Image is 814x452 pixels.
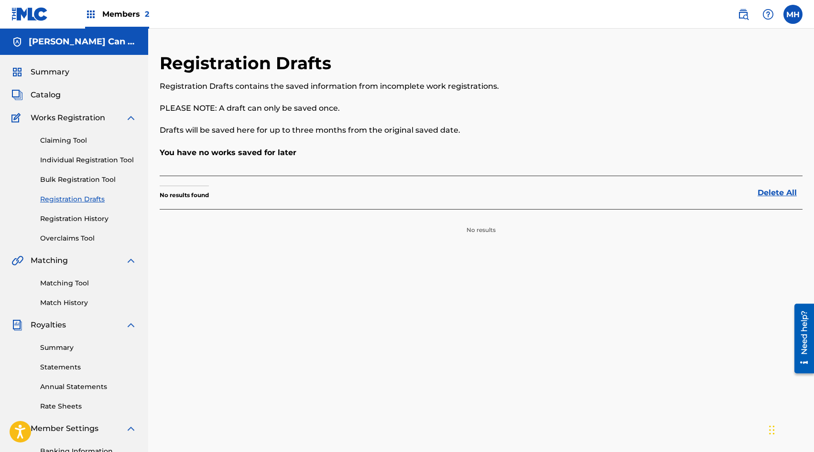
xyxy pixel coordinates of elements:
span: Works Registration [31,112,105,124]
a: Bulk Registration Tool [40,175,137,185]
h2: Registration Drafts [160,53,336,74]
img: Member Settings [11,423,23,434]
p: Drafts will be saved here for up to three months from the original saved date. [160,125,655,136]
img: help [762,9,774,20]
div: Drag [769,416,775,444]
a: Overclaims Tool [40,233,137,243]
img: Accounts [11,36,23,48]
span: 2 [145,10,149,19]
span: Catalog [31,89,61,101]
h5: Halfast Can You Write Songs [29,36,137,47]
span: Matching [31,255,68,266]
p: Registration Drafts contains the saved information from incomplete work registrations. [160,81,655,92]
img: expand [125,255,137,266]
div: User Menu [783,5,803,24]
iframe: Chat Widget [766,406,814,452]
span: Member Settings [31,423,98,434]
img: search [738,9,749,20]
a: Public Search [734,5,753,24]
a: Claiming Tool [40,136,137,146]
a: Annual Statements [40,382,137,392]
p: No results found [160,191,209,200]
p: PLEASE NOTE: A draft can only be saved once. [160,103,655,114]
a: CatalogCatalog [11,89,61,101]
p: You have no works saved for later [160,147,803,158]
a: Registration Drafts [40,194,137,204]
span: Summary [31,66,69,78]
img: MLC Logo [11,7,48,21]
img: Top Rightsholders [85,9,97,20]
img: expand [125,112,137,124]
a: Summary [40,343,137,353]
img: Royalties [11,319,23,331]
img: Works Registration [11,112,24,124]
img: expand [125,423,137,434]
img: Catalog [11,89,23,101]
a: Matching Tool [40,278,137,288]
div: Help [759,5,778,24]
a: Rate Sheets [40,401,137,411]
a: Delete All [758,187,803,199]
img: Matching [11,255,23,266]
iframe: Resource Center [787,300,814,377]
img: expand [125,319,137,331]
a: Statements [40,362,137,372]
a: Individual Registration Tool [40,155,137,165]
a: SummarySummary [11,66,69,78]
img: Summary [11,66,23,78]
p: No results [467,214,496,234]
a: Match History [40,298,137,308]
a: Registration History [40,214,137,224]
span: Royalties [31,319,66,331]
span: Members [102,9,149,20]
